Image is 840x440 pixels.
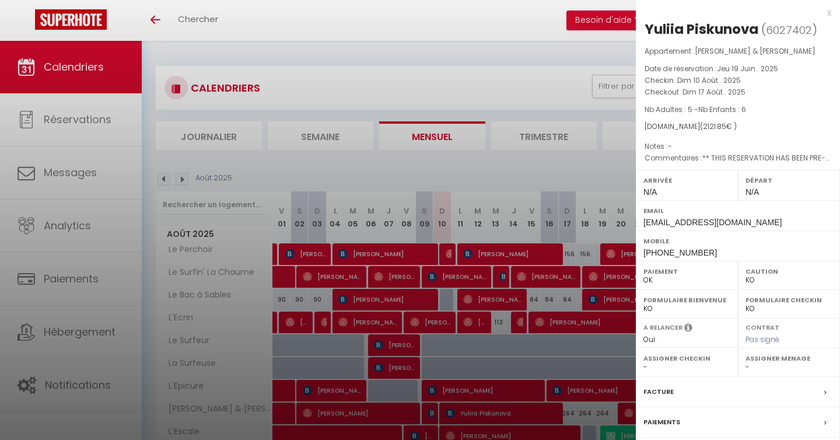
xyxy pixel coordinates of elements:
label: Assigner Checkin [643,352,730,364]
span: - [668,141,672,151]
iframe: LiveChat chat widget [791,391,840,440]
div: Yuliia Piskunova [645,20,758,39]
span: N/A [643,187,657,197]
span: ( ) [761,22,817,38]
p: Appartement : [645,46,831,57]
p: Checkout : [645,86,831,98]
span: Nb Adultes : 5 - [645,104,746,114]
span: [PERSON_NAME] & [PERSON_NAME] [695,46,815,56]
span: 6027402 [766,23,812,37]
label: Formulaire Checkin [745,294,832,306]
span: Pas signé [745,334,779,344]
label: Email [643,205,832,216]
label: Paiements [643,416,680,428]
label: Arrivée [643,174,730,186]
p: Checkin : [645,75,831,86]
span: [PHONE_NUMBER] [643,248,717,257]
label: Contrat [745,323,779,330]
span: 2121.85 [703,121,726,131]
p: Notes : [645,141,831,152]
span: Jeu 19 Juin . 2025 [717,64,778,74]
label: Départ [745,174,832,186]
label: Caution [745,266,832,277]
p: Commentaires : [645,152,831,164]
div: x [636,6,831,20]
label: Assigner Menage [745,352,832,364]
label: A relancer [643,323,682,333]
span: ( € ) [700,121,737,131]
label: Facture [643,386,674,398]
i: Sélectionner OUI si vous souhaiter envoyer les séquences de messages post-checkout [684,323,692,336]
span: [EMAIL_ADDRESS][DOMAIN_NAME] [643,218,782,227]
label: Mobile [643,235,832,247]
label: Paiement [643,266,730,277]
span: Nb Enfants : 6 [698,104,746,114]
span: Dim 10 Août . 2025 [677,75,741,85]
span: N/A [745,187,759,197]
span: Dim 17 Août . 2025 [682,87,745,97]
label: Formulaire Bienvenue [643,294,730,306]
p: Date de réservation : [645,63,831,75]
div: [DOMAIN_NAME] [645,121,831,132]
